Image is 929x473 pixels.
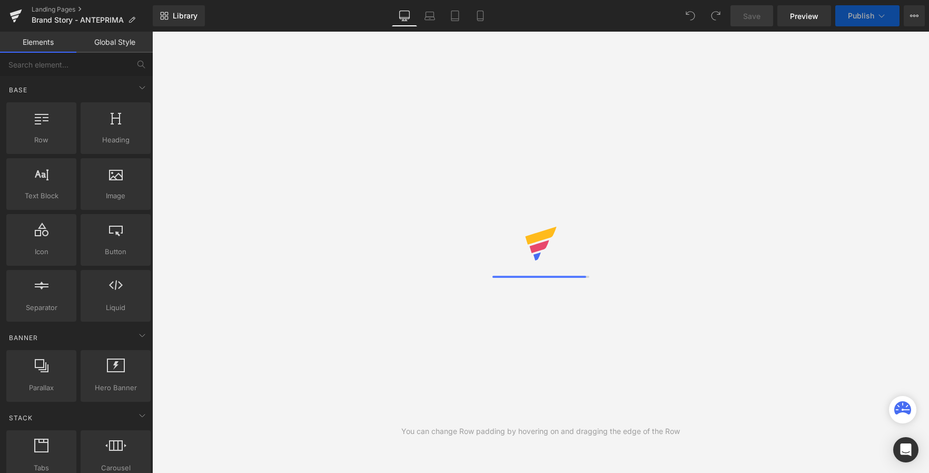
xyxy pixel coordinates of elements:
button: Undo [680,5,701,26]
a: Laptop [417,5,442,26]
span: Base [8,85,28,95]
a: New Library [153,5,205,26]
span: Row [9,134,73,146]
div: You can change Row padding by hovering on and dragging the edge of the Row [401,426,680,437]
span: Library [173,11,197,21]
a: Tablet [442,5,468,26]
span: Button [84,246,147,257]
span: Brand Story - ANTEPRIMA [32,16,124,24]
span: Text Block [9,190,73,201]
span: Save [743,11,760,22]
div: Open Intercom Messenger [893,437,918,462]
span: Liquid [84,302,147,313]
span: Stack [8,413,34,423]
a: Desktop [392,5,417,26]
span: Preview [790,11,818,22]
a: Preview [777,5,831,26]
button: More [904,5,925,26]
a: Mobile [468,5,493,26]
button: Redo [705,5,726,26]
a: Landing Pages [32,5,153,14]
span: Publish [848,12,874,20]
span: Separator [9,302,73,313]
span: Banner [8,333,39,343]
span: Image [84,190,147,201]
span: Heading [84,134,147,146]
span: Icon [9,246,73,257]
span: Hero Banner [84,382,147,393]
span: Parallax [9,382,73,393]
a: Global Style [76,32,153,53]
button: Publish [835,5,900,26]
